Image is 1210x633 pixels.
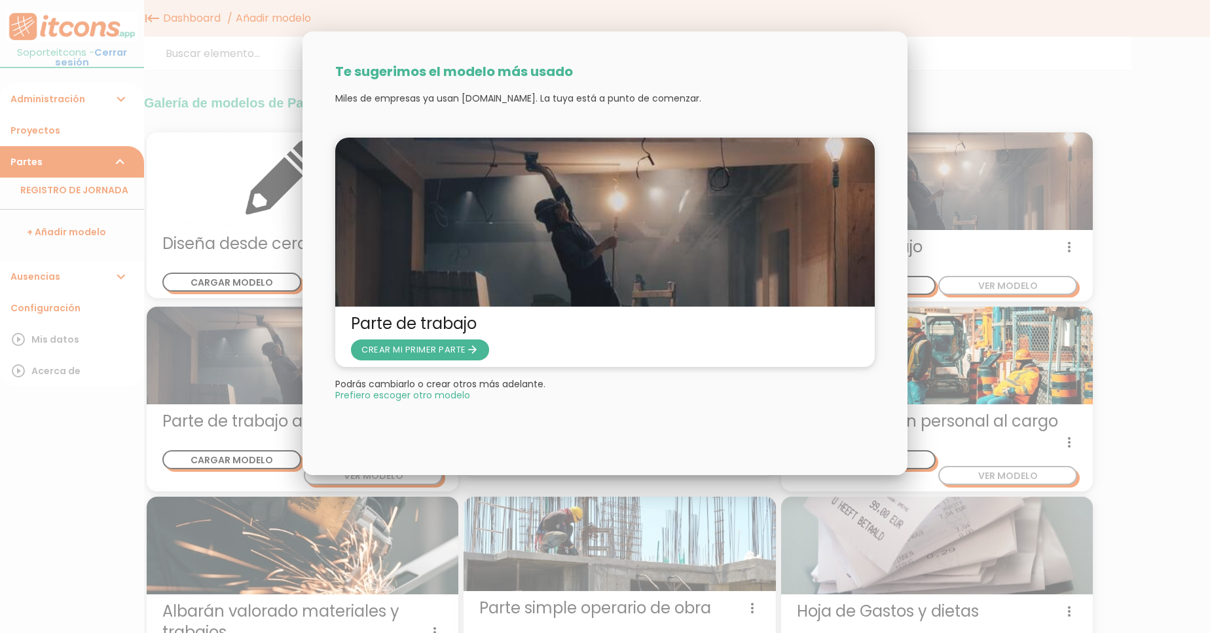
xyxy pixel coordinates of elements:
[335,377,545,391] span: Podrás cambiarlo o crear otros más adelante.
[335,391,470,400] span: Close
[361,343,479,356] span: CREAR MI PRIMER PARTE
[335,92,875,105] p: Miles de empresas ya usan [DOMAIN_NAME]. La tuya está a punto de comenzar.
[466,339,479,360] i: arrow_forward
[351,313,859,334] span: Parte de trabajo
[335,138,875,307] img: partediariooperario.jpg
[335,64,875,79] h3: Te sugerimos el modelo más usado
